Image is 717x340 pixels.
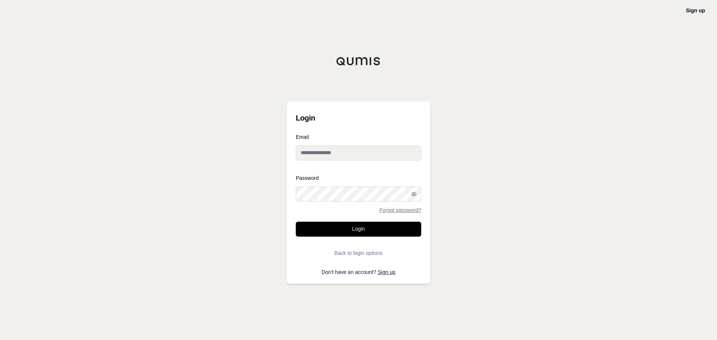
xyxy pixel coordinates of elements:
[296,110,421,125] h3: Login
[296,246,421,261] button: Back to login options
[686,7,705,13] a: Sign up
[336,57,381,66] img: Qumis
[378,269,395,275] a: Sign up
[379,208,421,213] a: Forgot password?
[296,134,421,140] label: Email
[296,222,421,237] button: Login
[296,269,421,275] p: Don't have an account?
[296,175,421,181] label: Password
